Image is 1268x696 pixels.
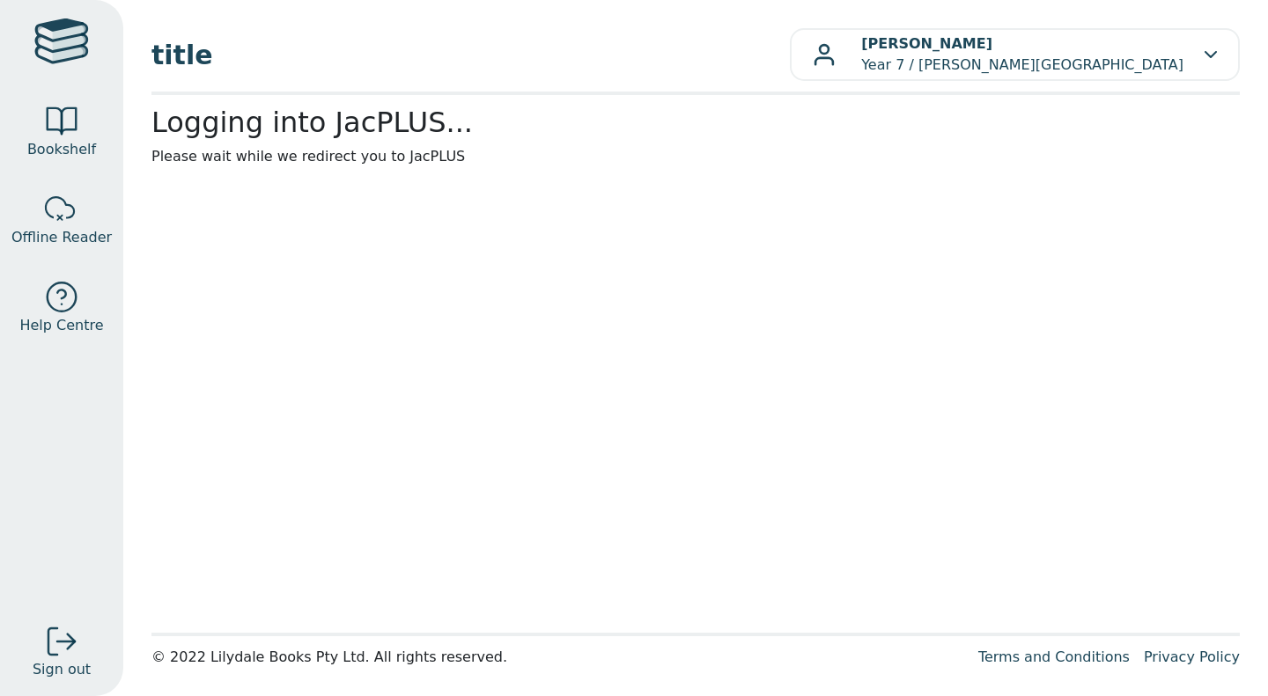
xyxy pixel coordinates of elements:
h2: Logging into JacPLUS... [151,106,1240,139]
span: title [151,35,790,75]
p: Year 7 / [PERSON_NAME][GEOGRAPHIC_DATA] [861,33,1183,76]
button: [PERSON_NAME]Year 7 / [PERSON_NAME][GEOGRAPHIC_DATA] [790,28,1240,81]
span: Sign out [33,659,91,680]
span: Help Centre [19,315,103,336]
span: Bookshelf [27,139,96,160]
a: Privacy Policy [1144,648,1240,665]
b: [PERSON_NAME] [861,35,992,52]
span: Offline Reader [11,227,112,248]
div: © 2022 Lilydale Books Pty Ltd. All rights reserved. [151,647,964,668]
a: Terms and Conditions [978,648,1130,665]
p: Please wait while we redirect you to JacPLUS [151,146,1240,167]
